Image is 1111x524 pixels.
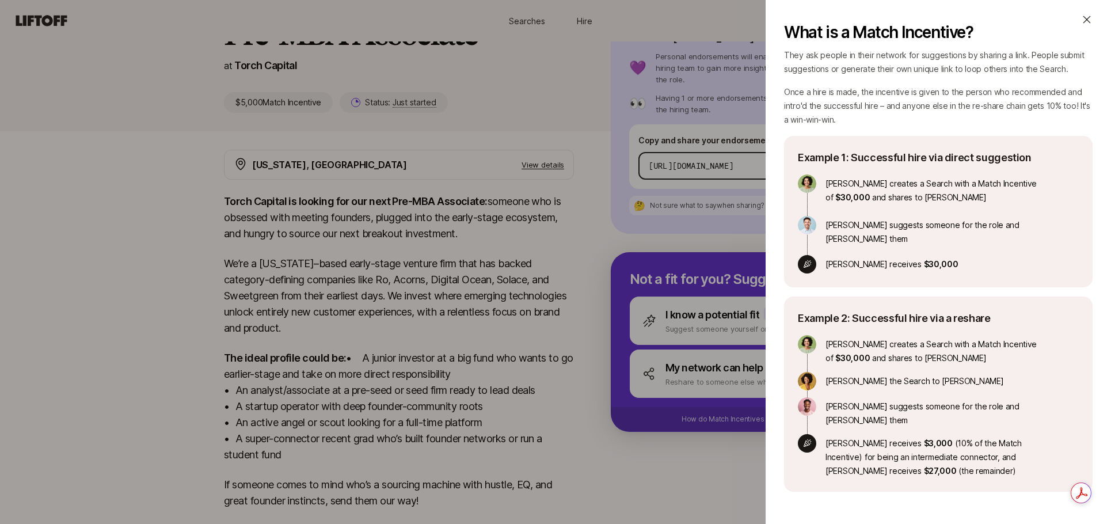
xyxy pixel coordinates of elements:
[924,466,957,476] span: $27,000
[835,192,870,202] span: $30,000
[798,174,816,193] img: avatar
[798,397,816,416] img: avatar
[825,216,1047,246] p: [PERSON_NAME] suggests someone for the role and [PERSON_NAME] them
[825,372,1047,390] p: [PERSON_NAME] the Search to [PERSON_NAME]
[798,335,816,354] img: avatar
[825,335,1047,365] p: [PERSON_NAME] creates a Search with a Match Incentive of and shares to [PERSON_NAME]
[825,255,1047,274] p: [PERSON_NAME] receives
[825,174,1047,204] p: [PERSON_NAME] creates a Search with a Match Incentive of and shares to [PERSON_NAME]
[835,353,870,363] span: $30,000
[784,48,1093,76] p: They ask people in their network for suggestions by sharing a link. People submit suggestions or ...
[784,14,1053,41] p: What is a Match Incentive?
[798,372,816,390] img: avatar
[825,434,1047,478] p: [PERSON_NAME] receives (10% of the Match Incentive) for being an intermediate connector, and [PER...
[924,438,953,448] span: $3,000
[924,259,958,269] span: $30,000
[784,85,1093,127] p: Once a hire is made, the incentive is given to the person who recommended and intro'd the success...
[798,216,816,234] img: avatar
[798,310,1047,326] p: Example 2: Successful hire via a reshare
[798,150,1047,165] p: Example 1: Successful hire via direct suggestion
[825,397,1047,427] p: [PERSON_NAME] suggests someone for the role and [PERSON_NAME] them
